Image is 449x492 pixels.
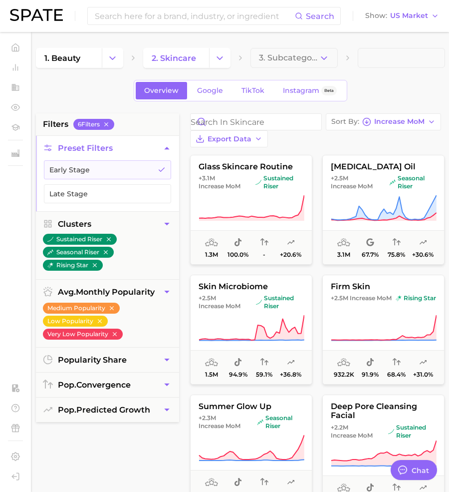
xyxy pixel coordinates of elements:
input: Search here for a brand, industry, or ingredient [94,7,295,24]
button: Export Data [190,130,268,147]
span: sustained riser [256,294,304,310]
span: popularity convergence: Very High Convergence [260,477,268,489]
span: 94.9% [229,371,247,378]
span: Increase MoM [331,182,373,190]
span: average monthly popularity: Medium Popularity [205,357,218,369]
span: popularity convergence: Medium Convergence [260,357,268,369]
span: Preset Filters [58,143,113,153]
span: popularity share: TikTok [234,357,242,369]
span: - [263,251,265,258]
button: sustained riser [43,234,117,245]
span: [MEDICAL_DATA] oil [323,162,444,171]
button: Late Stage [44,184,171,203]
a: Log out. Currently logged in with e-mail molly.masi@smallgirlspr.com. [8,469,23,484]
span: popularity predicted growth: Likely [419,237,427,249]
span: +30.6% [412,251,434,258]
img: seasonal riser [47,249,53,255]
button: Low Popularity [43,316,108,327]
abbr: popularity index [58,405,76,415]
button: firm skin+2.5m Increase MoMrising starrising star932.2k91.9%68.4%+31.0% [322,275,445,385]
span: sustained riser [388,424,436,440]
img: sustained riser [256,299,262,305]
span: seasonal riser [390,174,436,190]
span: +36.8% [280,371,301,378]
span: popularity share: TikTok [234,237,242,249]
span: Google [197,86,223,95]
img: sustained riser [255,179,261,185]
span: convergence [58,380,131,390]
span: popularity convergence: High Convergence [393,357,401,369]
span: 91.9% [362,371,379,378]
span: 68.4% [387,371,406,378]
span: +2.5m [199,294,216,302]
span: 3. Subcategory [259,53,319,62]
span: average monthly popularity: Medium Popularity [205,237,218,249]
span: Instagram [283,86,319,95]
span: 59.1% [256,371,272,378]
span: Increase MoM [331,432,373,440]
span: +2.5m [331,174,348,182]
button: Change Category [102,48,123,68]
a: Overview [136,82,187,99]
button: Sort ByIncrease MoM [326,113,441,130]
span: Increase MoM [199,422,240,430]
img: seasonal riser [257,419,263,425]
img: sustained riser [388,429,394,435]
span: +2.5m [331,294,348,302]
button: seasonal riser [43,247,114,258]
span: +3.1m [199,174,215,182]
span: popularity predicted growth: Uncertain [419,357,427,369]
span: popularity share: TikTok [366,357,374,369]
span: +2.2m [331,424,348,431]
a: 1. beauty [36,48,102,68]
span: 1.3m [205,251,218,258]
abbr: average [58,287,76,297]
button: rising star [43,260,103,271]
button: ShowUS Market [363,9,442,22]
span: popularity convergence: Insufficient Data [260,237,268,249]
button: Medium Popularity [43,303,120,314]
span: firm skin [323,282,444,291]
span: 3.1m [337,251,350,258]
span: Overview [144,86,179,95]
span: popularity convergence: High Convergence [393,237,401,249]
span: Sort By [331,119,359,124]
a: TikTok [233,82,273,99]
img: SPATE [10,9,63,21]
button: Preset Filters [36,136,179,160]
span: popularity share: Google [366,237,374,249]
span: 100.0% [227,251,248,258]
img: rising star [47,262,53,268]
span: Increase MoM [350,294,392,302]
span: predicted growth [58,405,150,415]
span: skin microbiome [191,282,312,291]
img: rising star [396,295,402,301]
span: Show [365,13,387,18]
span: 932.2k [334,371,354,378]
span: seasonal riser [257,414,304,430]
span: Search [306,11,334,21]
span: average monthly popularity: Medium Popularity [337,357,350,369]
a: 2. skincare [143,48,209,68]
span: summer glow up [191,402,312,411]
button: popularity share [36,348,179,372]
span: glass skincare routine [191,162,312,171]
span: deep pore cleansing facial [323,402,444,421]
button: skin microbiome+2.5m Increase MoMsustained risersustained riser1.5m94.9%59.1%+36.8% [190,275,312,385]
span: 2. skincare [152,53,196,63]
button: avg.monthly popularity [36,280,179,304]
button: 3. Subcategory [250,48,338,68]
span: average monthly popularity: Medium Popularity [205,477,218,489]
a: Google [189,82,231,99]
button: Clusters [36,212,179,236]
button: pop.convergence [36,373,179,397]
span: +20.6% [280,251,301,258]
span: sustained riser [255,174,304,190]
button: Early Stage [44,160,171,179]
span: monthly popularity [58,287,155,297]
button: Very Low Popularity [43,329,123,340]
span: filters [43,118,68,130]
span: Export Data [208,135,251,143]
span: 75.8% [388,251,405,258]
span: Increase MoM [199,182,240,190]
